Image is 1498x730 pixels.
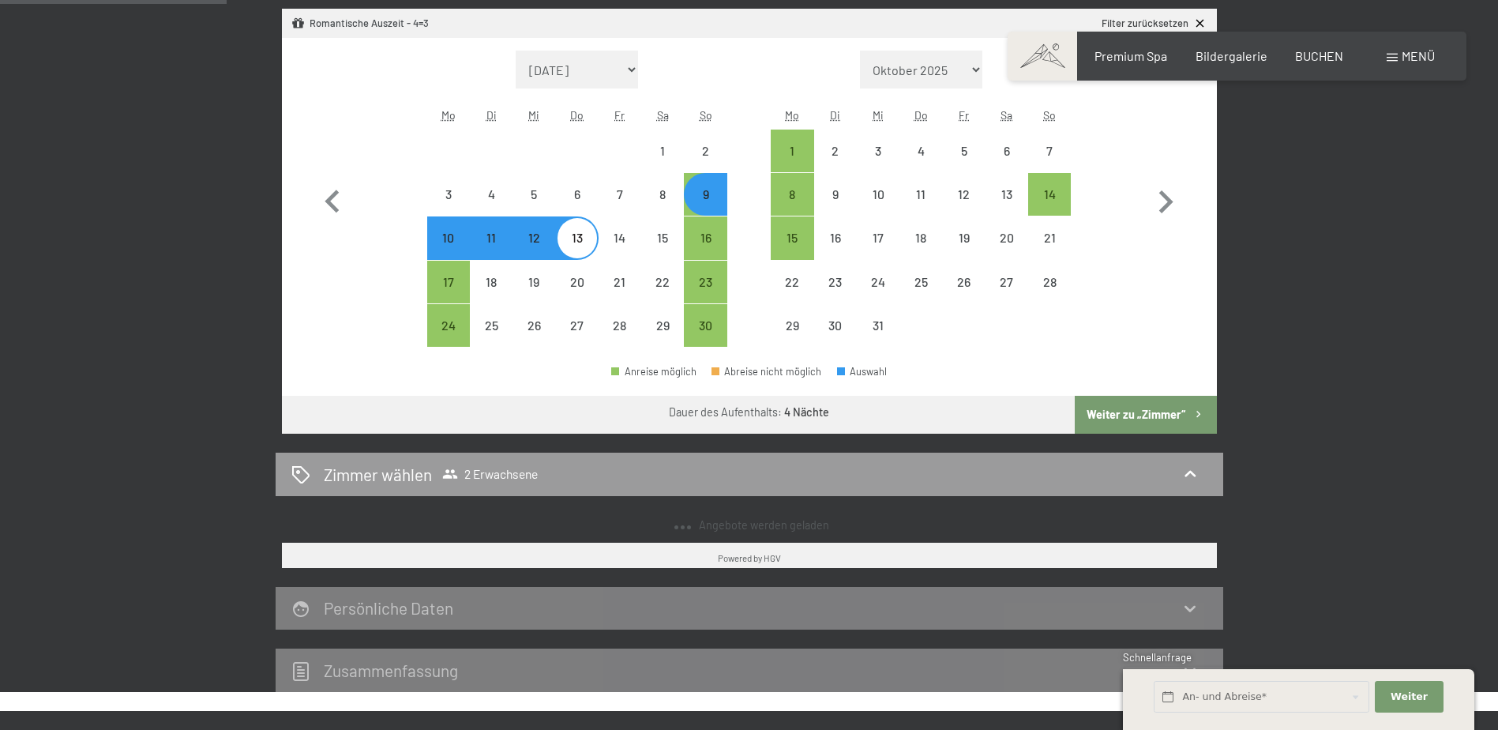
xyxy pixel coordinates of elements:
[816,276,855,315] div: 23
[643,188,682,228] div: 8
[942,173,985,216] div: Fri Dec 12 2025
[986,261,1028,303] div: Sat Dec 27 2025
[814,216,857,259] div: Anreise nicht möglich
[486,108,497,122] abbr: Dienstag
[641,304,684,347] div: Sat Nov 29 2025
[512,173,555,216] div: Wed Nov 05 2025
[857,261,899,303] div: Anreise nicht möglich
[1102,17,1207,31] a: Filter zurücksetzen
[427,216,470,259] div: Anreise möglich
[899,261,942,303] div: Thu Dec 25 2025
[944,145,983,184] div: 5
[558,276,597,315] div: 20
[556,304,599,347] div: Thu Nov 27 2025
[816,319,855,359] div: 30
[1143,51,1188,348] button: Nächster Monat
[901,145,940,184] div: 4
[814,261,857,303] div: Tue Dec 23 2025
[600,319,640,359] div: 28
[528,108,539,122] abbr: Mittwoch
[441,108,456,122] abbr: Montag
[684,130,726,172] div: Sun Nov 02 2025
[771,304,813,347] div: Mon Dec 29 2025
[771,173,813,216] div: Anreise möglich
[514,231,554,271] div: 12
[986,173,1028,216] div: Sat Dec 13 2025
[814,130,857,172] div: Anreise nicht möglich
[771,216,813,259] div: Anreise möglich
[685,276,725,315] div: 23
[1028,173,1071,216] div: Anreise möglich
[641,216,684,259] div: Sat Nov 15 2025
[814,216,857,259] div: Tue Dec 16 2025
[986,216,1028,259] div: Sat Dec 20 2025
[771,261,813,303] div: Anreise nicht möglich
[1402,48,1435,63] span: Menü
[899,173,942,216] div: Thu Dec 11 2025
[641,216,684,259] div: Anreise nicht möglich
[771,130,813,172] div: Anreise möglich
[427,173,470,216] div: Anreise nicht möglich
[873,108,884,122] abbr: Mittwoch
[942,130,985,172] div: Anreise nicht möglich
[324,598,453,618] h2: Persönliche Daten
[685,188,725,228] div: 9
[470,261,512,303] div: Anreise nicht möglich
[684,304,726,347] div: Anreise möglich
[1028,216,1071,259] div: Anreise nicht möglich
[858,145,898,184] div: 3
[470,261,512,303] div: Tue Nov 18 2025
[899,130,942,172] div: Thu Dec 04 2025
[1028,173,1071,216] div: Sun Dec 14 2025
[771,216,813,259] div: Mon Dec 15 2025
[685,319,725,359] div: 30
[814,304,857,347] div: Anreise nicht möglich
[772,319,812,359] div: 29
[816,145,855,184] div: 2
[470,304,512,347] div: Tue Nov 25 2025
[899,261,942,303] div: Anreise nicht möglich
[556,173,599,216] div: Anreise nicht möglich
[556,261,599,303] div: Anreise nicht möglich
[427,304,470,347] div: Anreise möglich
[470,216,512,259] div: Anreise nicht möglich
[291,17,305,30] svg: Angebot/Paket
[512,304,555,347] div: Wed Nov 26 2025
[427,304,470,347] div: Mon Nov 24 2025
[641,130,684,172] div: Anreise nicht möglich
[837,367,888,377] div: Auswahl
[470,173,512,216] div: Tue Nov 04 2025
[324,660,458,680] h2: Zusammen­fassung
[858,231,898,271] div: 17
[599,173,641,216] div: Fri Nov 07 2025
[857,173,899,216] div: Anreise nicht möglich
[1028,261,1071,303] div: Sun Dec 28 2025
[641,130,684,172] div: Sat Nov 01 2025
[684,173,726,216] div: Sun Nov 09 2025
[814,261,857,303] div: Anreise nicht möglich
[711,367,822,377] div: Abreise nicht möglich
[429,231,468,271] div: 10
[830,108,840,122] abbr: Dienstag
[899,173,942,216] div: Anreise nicht möglich
[858,188,898,228] div: 10
[669,517,829,533] div: Angebote werden geladen
[858,319,898,359] div: 31
[1028,216,1071,259] div: Sun Dec 21 2025
[600,188,640,228] div: 7
[570,108,584,122] abbr: Donnerstag
[942,173,985,216] div: Anreise nicht möglich
[814,173,857,216] div: Anreise nicht möglich
[901,276,940,315] div: 25
[987,276,1027,315] div: 27
[942,130,985,172] div: Fri Dec 05 2025
[772,188,812,228] div: 8
[986,130,1028,172] div: Anreise nicht möglich
[684,216,726,259] div: Anreise möglich
[556,261,599,303] div: Thu Nov 20 2025
[942,216,985,259] div: Fri Dec 19 2025
[986,173,1028,216] div: Anreise nicht möglich
[643,276,682,315] div: 22
[1196,48,1267,63] a: Bildergalerie
[310,51,355,348] button: Vorheriger Monat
